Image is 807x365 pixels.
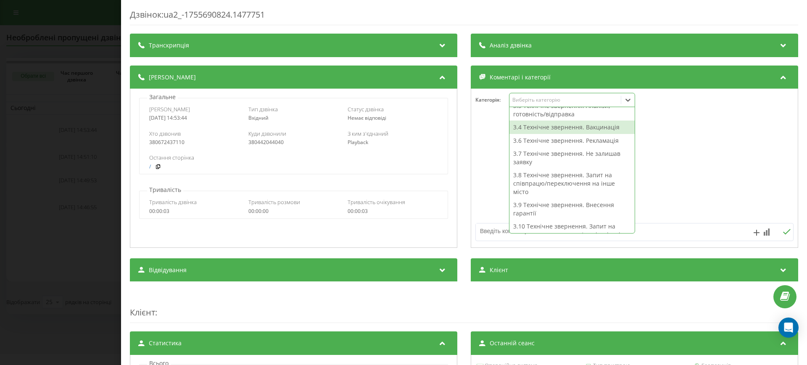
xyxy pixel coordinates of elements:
span: Коментарі і категорії [490,73,551,81]
span: Тривалість очікування [348,198,405,206]
h4: Категорія : [475,97,509,103]
div: [DATE] 14:53:44 [149,115,240,121]
div: 380672437110 [149,139,240,145]
div: 3.3 Технічне звернення. Аналізи, готовність/відправка [509,99,635,121]
p: Загальне [147,93,178,101]
span: Тривалість дзвінка [149,198,197,206]
div: 380442044040 [248,139,339,145]
div: 00:00:03 [348,208,438,214]
span: Клієнт [130,307,155,318]
span: Тип дзвінка [248,105,278,113]
div: 3.9 Технічне звернення. Внесення гарантії [509,198,635,220]
span: Остання сторінка [149,154,194,161]
div: 3.8 Технічне звернення. Запит на співпрацю/переключення на інше місто [509,168,635,198]
span: Хто дзвонив [149,130,181,137]
span: Останній сеанс [490,339,535,347]
span: Немає відповіді [348,114,386,121]
span: Клієнт [490,266,508,274]
span: Статус дзвінка [348,105,384,113]
div: 3.6 Технічне звернення. Рекламація [509,134,635,147]
div: 00:00:00 [248,208,339,214]
span: Вхідний [248,114,269,121]
div: 00:00:03 [149,208,240,214]
div: Playback [348,139,438,145]
div: 3.4 Технічне звернення. Вакцинація [509,121,635,134]
span: Тривалість розмови [248,198,300,206]
div: 3.7 Технічне звернення. Не залишав заявку [509,147,635,168]
span: Транскрипція [149,41,189,50]
div: : [130,290,798,323]
div: Open Intercom Messenger [778,318,799,338]
div: Виберіть категорію [512,97,617,103]
span: Статистика [149,339,182,347]
span: З ким з'єднаний [348,130,388,137]
a: / [149,164,151,170]
p: Тривалість [147,186,183,194]
span: Аналіз дзвінка [490,41,532,50]
span: [PERSON_NAME] [149,73,196,81]
span: [PERSON_NAME] [149,105,190,113]
span: Куди дзвонили [248,130,286,137]
div: 3.10 Технічне звернення. Запит на оперативне втручання/госпіталізацію [509,220,635,241]
span: Відвідування [149,266,187,274]
div: Дзвінок : ua2_-1755690824.1477751 [130,9,798,25]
